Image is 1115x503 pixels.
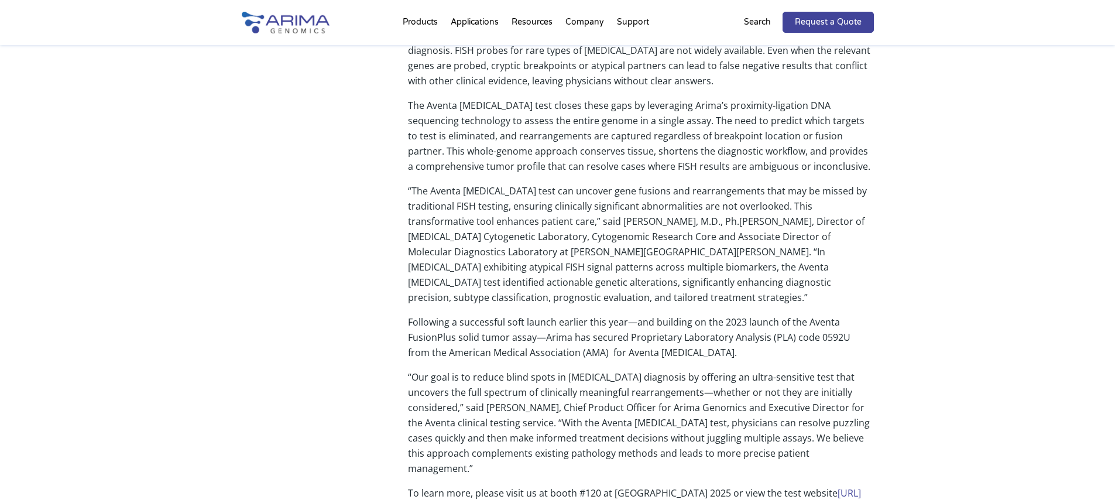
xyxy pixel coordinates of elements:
[242,12,330,33] img: Arima-Genomics-logo
[408,369,873,485] p: “Our goal is to reduce blind spots in [MEDICAL_DATA] diagnosis by offering an ultra-sensitive tes...
[408,98,873,183] p: The Aventa [MEDICAL_DATA] test closes these gaps by leveraging Arima’s proximity-ligation DNA seq...
[408,314,873,369] p: Following a successful soft launch earlier this year—and building on the 2023 launch of the Avent...
[783,12,874,33] a: Request a Quote
[408,183,873,314] p: “The Aventa [MEDICAL_DATA] test can uncover gene fusions and rearrangements that may be missed by...
[744,15,771,30] p: Search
